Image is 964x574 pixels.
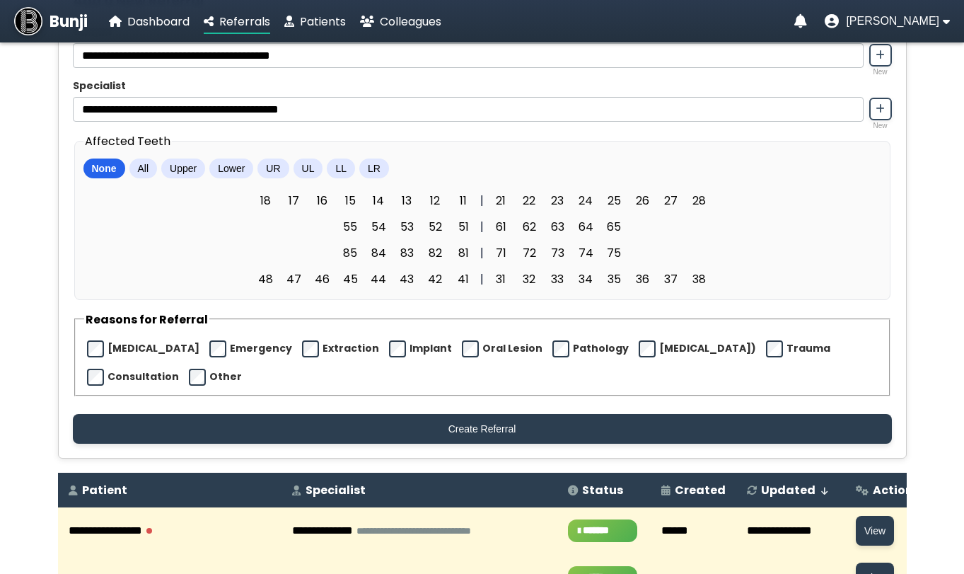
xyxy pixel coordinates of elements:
[516,189,542,212] span: 22
[394,189,419,212] span: 13
[476,244,488,262] div: |
[476,270,488,288] div: |
[394,215,419,239] span: 53
[545,241,570,265] span: 73
[366,268,391,291] span: 44
[573,341,629,356] label: Pathology
[573,241,598,265] span: 74
[686,189,712,212] span: 28
[360,13,441,30] a: Colleagues
[309,189,335,212] span: 16
[573,215,598,239] span: 64
[825,14,950,28] button: User menu
[337,189,363,212] span: 15
[73,79,892,93] label: Specialist
[659,341,756,356] label: [MEDICAL_DATA])
[422,215,448,239] span: 52
[209,369,242,384] label: Other
[651,473,736,507] th: Created
[300,13,346,30] span: Patients
[451,268,476,291] span: 41
[573,268,598,291] span: 34
[488,241,513,265] span: 71
[257,159,289,178] button: UR
[545,268,570,291] span: 33
[601,268,627,291] span: 35
[230,341,292,356] label: Emergency
[252,189,278,212] span: 18
[327,159,355,178] button: LL
[601,189,627,212] span: 25
[83,132,172,150] legend: Affected Teeth
[476,218,488,236] div: |
[14,7,88,35] a: Bunji
[476,192,488,209] div: |
[161,159,205,178] button: Upper
[488,189,513,212] span: 21
[686,268,712,291] span: 38
[14,7,42,35] img: Bunji Dental Referral Management
[294,159,323,178] button: UL
[281,189,306,212] span: 17
[337,241,363,265] span: 85
[786,341,830,356] label: Trauma
[516,241,542,265] span: 72
[83,159,125,178] button: None
[380,13,441,30] span: Colleagues
[394,241,419,265] span: 83
[573,189,598,212] span: 24
[127,13,190,30] span: Dashboard
[557,473,651,507] th: Status
[309,268,335,291] span: 46
[451,241,476,265] span: 81
[50,10,88,33] span: Bunji
[601,215,627,239] span: 65
[451,189,476,212] span: 11
[422,241,448,265] span: 82
[658,268,683,291] span: 37
[366,241,391,265] span: 84
[736,473,846,507] th: Updated
[323,341,379,356] label: Extraction
[856,516,894,546] button: View
[516,268,542,291] span: 32
[629,268,655,291] span: 36
[284,13,346,30] a: Patients
[846,15,939,28] span: [PERSON_NAME]
[422,189,448,212] span: 12
[482,341,542,356] label: Oral Lesion
[219,13,270,30] span: Referrals
[488,215,513,239] span: 61
[109,13,190,30] a: Dashboard
[658,189,683,212] span: 27
[58,473,281,507] th: Patient
[629,189,655,212] span: 26
[129,159,158,178] button: All
[73,414,892,444] button: Create Referral
[516,215,542,239] span: 62
[366,189,391,212] span: 14
[281,473,557,507] th: Specialist
[794,14,807,28] a: Notifications
[252,268,278,291] span: 48
[337,215,363,239] span: 55
[108,369,179,384] label: Consultation
[601,241,627,265] span: 75
[451,215,476,239] span: 51
[366,215,391,239] span: 54
[422,268,448,291] span: 42
[108,341,199,356] label: [MEDICAL_DATA]
[337,268,363,291] span: 45
[845,473,930,507] th: Actions
[545,215,570,239] span: 63
[209,159,253,178] button: Lower
[545,189,570,212] span: 23
[410,341,452,356] label: Implant
[84,311,209,328] legend: Reasons for Referral
[281,268,306,291] span: 47
[204,13,270,30] a: Referrals
[359,159,389,178] button: LR
[394,268,419,291] span: 43
[488,268,513,291] span: 31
